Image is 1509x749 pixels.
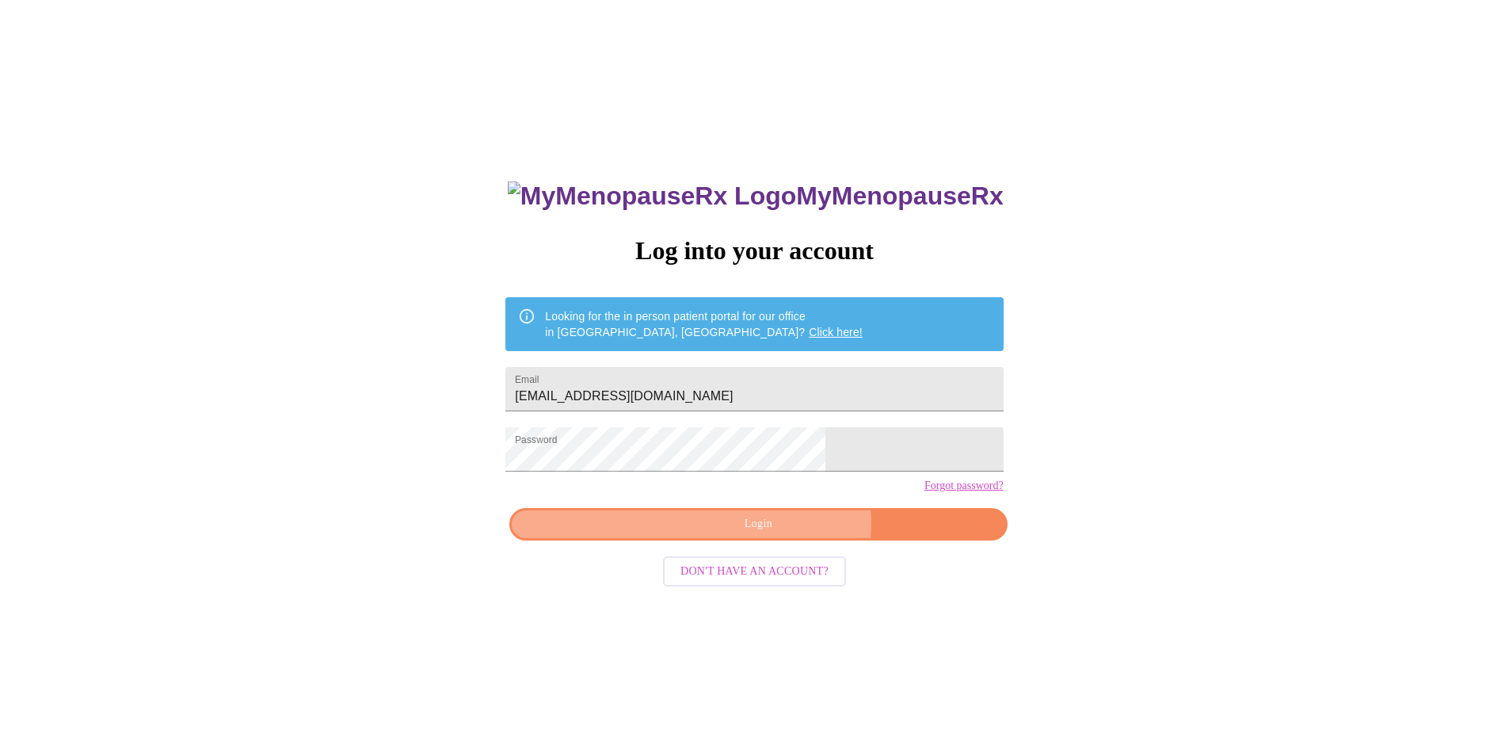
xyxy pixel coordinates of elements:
[659,563,850,576] a: Don't have an account?
[809,326,863,338] a: Click here!
[505,236,1003,266] h3: Log into your account
[508,182,796,211] img: MyMenopauseRx Logo
[528,514,989,534] span: Login
[508,182,1004,211] h3: MyMenopauseRx
[545,302,863,346] div: Looking for the in person patient portal for our office in [GEOGRAPHIC_DATA], [GEOGRAPHIC_DATA]?
[924,480,1004,492] a: Forgot password?
[509,508,1007,541] button: Login
[663,556,846,587] button: Don't have an account?
[680,562,829,582] span: Don't have an account?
